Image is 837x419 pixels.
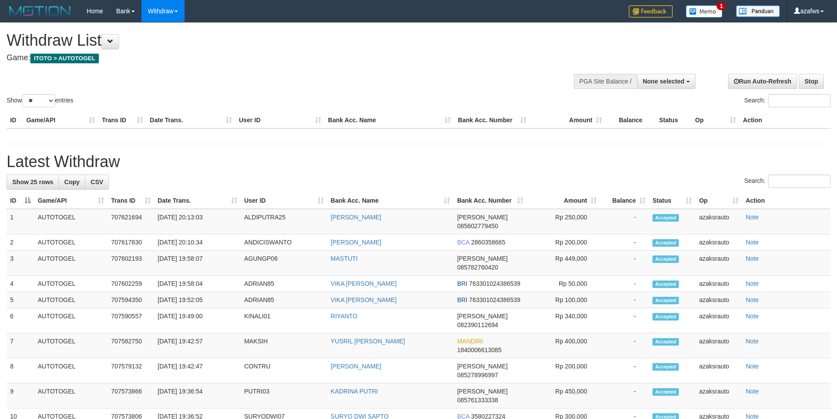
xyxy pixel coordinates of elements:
td: 707602259 [108,276,154,292]
span: Show 25 rows [12,179,53,186]
td: - [600,251,649,276]
td: AUTOTOGEL [34,234,108,251]
td: 9 [7,383,34,408]
th: ID: activate to sort column descending [7,193,34,209]
label: Show entries [7,94,73,107]
td: 707602193 [108,251,154,276]
th: Balance [605,112,656,128]
td: 7 [7,333,34,358]
td: KINALI01 [241,308,327,333]
a: Note [746,296,759,303]
td: Rp 200,000 [527,358,600,383]
th: Action [739,112,830,128]
span: [PERSON_NAME] [457,255,507,262]
td: AUTOTOGEL [34,383,108,408]
td: 707579132 [108,358,154,383]
span: Accepted [652,255,679,263]
th: Status: activate to sort column ascending [649,193,696,209]
th: Balance: activate to sort column ascending [600,193,649,209]
td: 707617830 [108,234,154,251]
button: None selected [637,74,696,89]
th: Trans ID: activate to sort column ascending [108,193,154,209]
span: Copy 085782760420 to clipboard [457,264,498,271]
span: [PERSON_NAME] [457,214,507,221]
a: Stop [799,74,824,89]
span: BRI [457,296,467,303]
span: Copy 1840006613085 to clipboard [457,346,501,353]
a: Copy [58,175,85,189]
a: [PERSON_NAME] [331,363,381,370]
span: Accepted [652,313,679,321]
span: Accepted [652,281,679,288]
td: azaksrauto [696,308,742,333]
a: Note [746,313,759,320]
span: Copy 763301024386539 to clipboard [469,296,521,303]
td: CONTRU [241,358,327,383]
span: None selected [643,78,685,85]
td: AUTOTOGEL [34,333,108,358]
span: BRI [457,280,467,287]
a: VIKA [PERSON_NAME] [331,296,397,303]
td: AUTOTOGEL [34,209,108,234]
td: azaksrauto [696,251,742,276]
th: Op [692,112,739,128]
td: Rp 400,000 [527,333,600,358]
span: CSV [91,179,103,186]
td: AUTOTOGEL [34,358,108,383]
td: 1 [7,209,34,234]
a: Note [746,255,759,262]
td: AUTOTOGEL [34,292,108,308]
a: Note [746,363,759,370]
td: [DATE] 19:42:47 [154,358,241,383]
td: azaksrauto [696,276,742,292]
span: Copy 082390112694 to clipboard [457,321,498,328]
span: Copy 085278996997 to clipboard [457,372,498,379]
td: 707582750 [108,333,154,358]
td: Rp 340,000 [527,308,600,333]
td: ANDICISWANTO [241,234,327,251]
td: ADRIAN85 [241,276,327,292]
img: MOTION_logo.png [7,4,73,18]
th: Status [656,112,692,128]
th: Game/API [23,112,98,128]
td: azaksrauto [696,234,742,251]
td: ADRIAN85 [241,292,327,308]
a: [PERSON_NAME] [331,214,381,221]
td: Rp 250,000 [527,209,600,234]
td: - [600,292,649,308]
a: Show 25 rows [7,175,59,189]
span: 1 [717,2,726,10]
td: AGUNGP06 [241,251,327,276]
td: AUTOTOGEL [34,308,108,333]
span: Accepted [652,214,679,222]
a: [PERSON_NAME] [331,239,381,246]
td: [DATE] 19:52:05 [154,292,241,308]
span: [PERSON_NAME] [457,388,507,395]
td: AUTOTOGEL [34,276,108,292]
td: [DATE] 19:58:07 [154,251,241,276]
td: ALDIPUTRA25 [241,209,327,234]
td: [DATE] 19:36:54 [154,383,241,408]
img: Feedback.jpg [629,5,673,18]
span: [PERSON_NAME] [457,313,507,320]
input: Search: [768,175,830,188]
a: Note [746,239,759,246]
span: ITOTO > AUTOTOGEL [30,54,99,63]
a: Run Auto-Refresh [728,74,797,89]
td: - [600,209,649,234]
span: Accepted [652,338,679,346]
td: PUTRI03 [241,383,327,408]
span: Copy 085761333338 to clipboard [457,397,498,404]
td: Rp 200,000 [527,234,600,251]
span: Accepted [652,363,679,371]
span: Accepted [652,239,679,247]
select: Showentries [22,94,55,107]
a: Note [746,338,759,345]
td: azaksrauto [696,383,742,408]
th: Action [742,193,830,209]
td: 4 [7,276,34,292]
td: - [600,276,649,292]
td: Rp 450,000 [527,383,600,408]
span: Copy 085602779450 to clipboard [457,222,498,230]
img: Button%20Memo.svg [686,5,723,18]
